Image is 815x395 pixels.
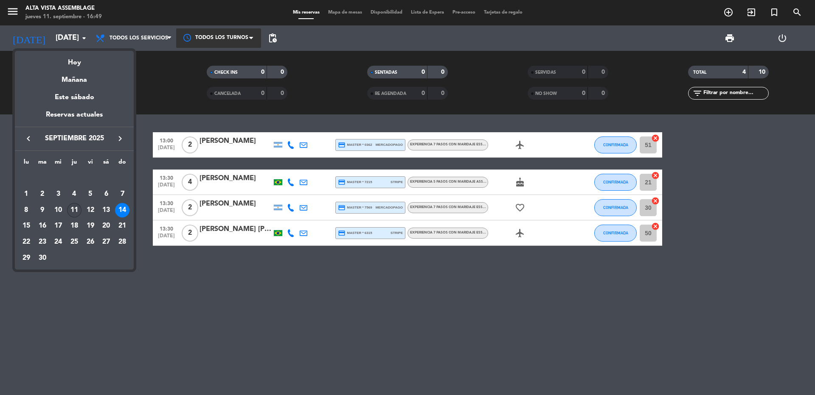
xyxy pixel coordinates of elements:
[82,157,98,170] th: viernes
[51,235,65,249] div: 24
[34,186,51,202] td: 2 de septiembre de 2025
[19,219,34,233] div: 15
[50,218,66,234] td: 17 de septiembre de 2025
[82,218,98,234] td: 19 de septiembre de 2025
[34,250,51,266] td: 30 de septiembre de 2025
[35,251,50,265] div: 30
[114,218,130,234] td: 21 de septiembre de 2025
[50,234,66,250] td: 24 de septiembre de 2025
[34,234,51,250] td: 23 de septiembre de 2025
[98,157,115,170] th: sábado
[99,219,113,233] div: 20
[98,186,115,202] td: 6 de septiembre de 2025
[50,157,66,170] th: miércoles
[18,157,34,170] th: lunes
[18,202,34,218] td: 8 de septiembre de 2025
[98,234,115,250] td: 27 de septiembre de 2025
[34,202,51,218] td: 9 de septiembre de 2025
[18,218,34,234] td: 15 de septiembre de 2025
[98,202,115,218] td: 13 de septiembre de 2025
[34,157,51,170] th: martes
[34,218,51,234] td: 16 de septiembre de 2025
[15,109,134,127] div: Reservas actuales
[99,187,113,201] div: 6
[35,203,50,217] div: 9
[36,133,112,144] span: septiembre 2025
[51,203,65,217] div: 10
[19,203,34,217] div: 8
[82,234,98,250] td: 26 de septiembre de 2025
[82,202,98,218] td: 12 de septiembre de 2025
[98,218,115,234] td: 20 de septiembre de 2025
[114,202,130,218] td: 14 de septiembre de 2025
[115,134,125,144] i: keyboard_arrow_right
[66,234,82,250] td: 25 de septiembre de 2025
[66,186,82,202] td: 4 de septiembre de 2025
[67,203,81,217] div: 11
[82,186,98,202] td: 5 de septiembre de 2025
[66,157,82,170] th: jueves
[15,68,134,86] div: Mañana
[35,187,50,201] div: 2
[115,235,129,249] div: 28
[112,133,128,144] button: keyboard_arrow_right
[67,235,81,249] div: 25
[115,219,129,233] div: 21
[50,202,66,218] td: 10 de septiembre de 2025
[99,235,113,249] div: 27
[51,187,65,201] div: 3
[115,187,129,201] div: 7
[18,170,130,186] td: SEP.
[15,51,134,68] div: Hoy
[83,203,98,217] div: 12
[99,203,113,217] div: 13
[83,235,98,249] div: 26
[18,234,34,250] td: 22 de septiembre de 2025
[114,157,130,170] th: domingo
[51,219,65,233] div: 17
[115,203,129,217] div: 14
[83,187,98,201] div: 5
[19,187,34,201] div: 1
[50,186,66,202] td: 3 de septiembre de 2025
[15,86,134,109] div: Este sábado
[66,202,82,218] td: 11 de septiembre de 2025
[19,235,34,249] div: 22
[23,134,34,144] i: keyboard_arrow_left
[67,219,81,233] div: 18
[19,251,34,265] div: 29
[18,250,34,266] td: 29 de septiembre de 2025
[18,186,34,202] td: 1 de septiembre de 2025
[66,218,82,234] td: 18 de septiembre de 2025
[35,235,50,249] div: 23
[114,186,130,202] td: 7 de septiembre de 2025
[35,219,50,233] div: 16
[67,187,81,201] div: 4
[83,219,98,233] div: 19
[114,234,130,250] td: 28 de septiembre de 2025
[21,133,36,144] button: keyboard_arrow_left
